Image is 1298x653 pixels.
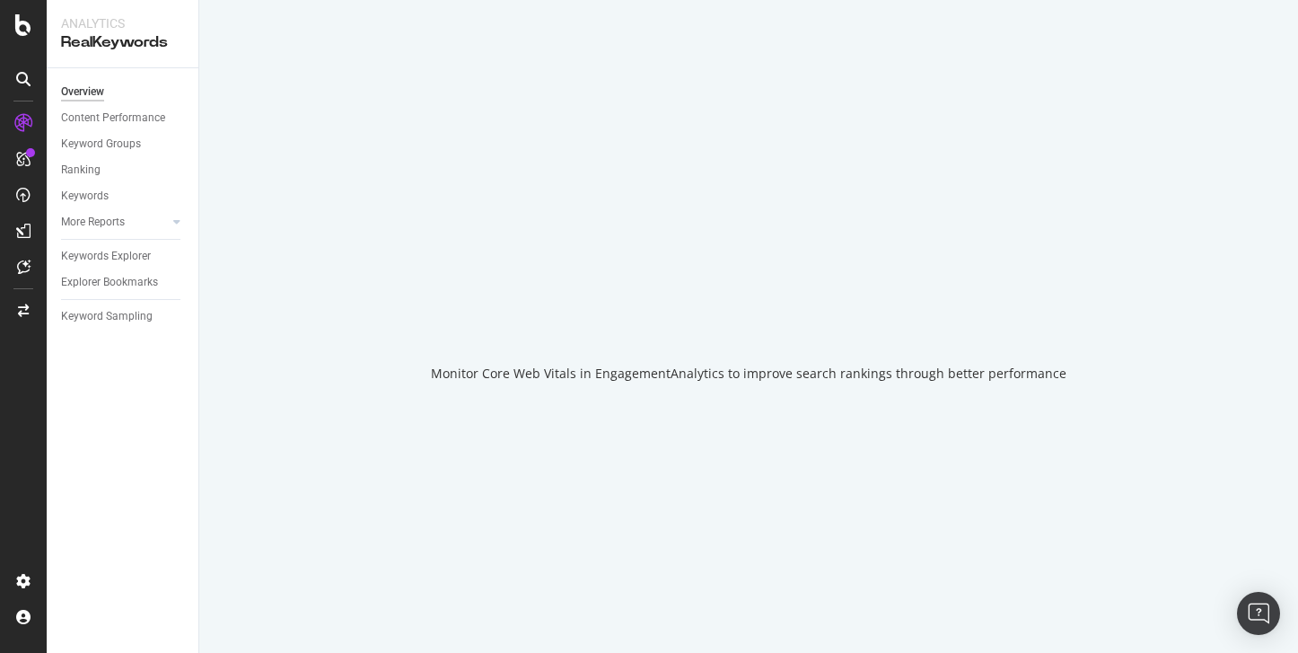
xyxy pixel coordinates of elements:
a: Keyword Groups [61,135,186,154]
a: Explorer Bookmarks [61,273,186,292]
div: Open Intercom Messenger [1237,592,1280,635]
div: Keywords Explorer [61,247,151,266]
div: Analytics [61,14,184,32]
a: Keywords Explorer [61,247,186,266]
a: Keywords [61,187,186,206]
div: Overview [61,83,104,101]
a: Keyword Sampling [61,307,186,326]
a: Content Performance [61,109,186,128]
div: Keyword Groups [61,135,141,154]
a: More Reports [61,213,168,232]
div: Ranking [61,161,101,180]
div: Monitor Core Web Vitals in EngagementAnalytics to improve search rankings through better performance [431,365,1066,383]
div: More Reports [61,213,125,232]
a: Overview [61,83,186,101]
a: Ranking [61,161,186,180]
div: RealKeywords [61,32,184,53]
div: Keyword Sampling [61,307,153,326]
div: Content Performance [61,109,165,128]
div: Keywords [61,187,109,206]
div: animation [684,271,813,336]
div: Explorer Bookmarks [61,273,158,292]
